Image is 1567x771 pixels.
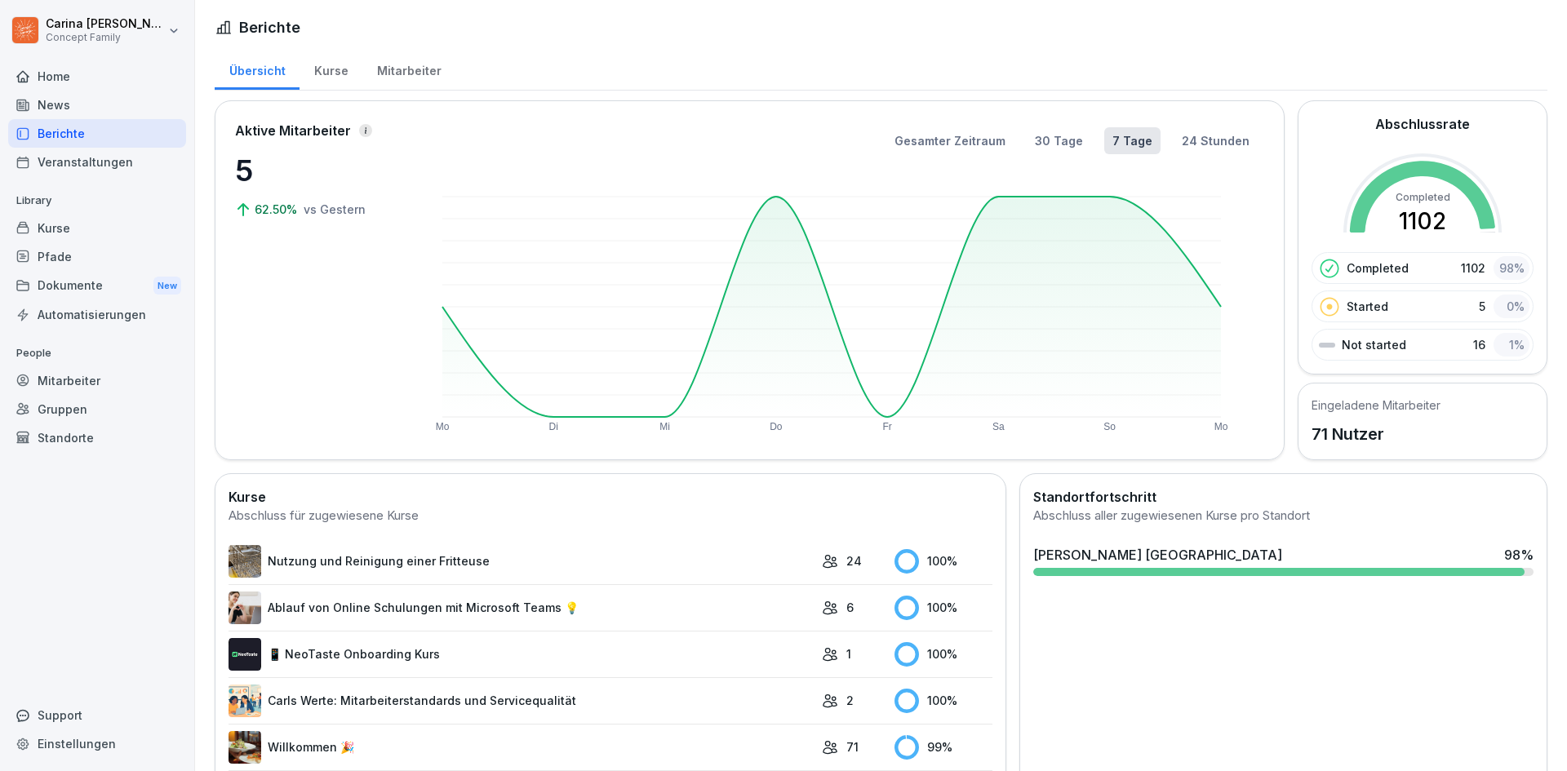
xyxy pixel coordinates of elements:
[229,487,992,507] h2: Kurse
[362,48,455,90] a: Mitarbeiter
[894,549,992,574] div: 100 %
[846,692,854,709] p: 2
[1494,256,1529,280] div: 98 %
[229,592,261,624] img: e8eoks8cju23yjmx0b33vrq2.png
[1494,333,1529,357] div: 1 %
[229,731,261,764] img: aev8ouj9qek4l5i45z2v16li.png
[229,731,814,764] a: Willkommen 🎉
[8,242,186,271] a: Pfade
[255,201,300,218] p: 62.50%
[8,729,186,758] a: Einstellungen
[894,596,992,620] div: 100 %
[659,421,670,432] text: Mi
[1103,421,1116,432] text: So
[1347,259,1409,277] p: Completed
[846,645,851,662] p: 1
[8,300,186,329] a: Automatisierungen
[846,738,859,755] p: 71
[8,395,186,423] a: Gruppen
[304,201,366,218] p: vs Gestern
[8,188,186,214] p: Library
[549,421,558,432] text: Di
[1479,298,1485,315] p: 5
[1312,422,1440,446] p: 71 Nutzer
[1033,545,1282,565] div: [PERSON_NAME] [GEOGRAPHIC_DATA]
[1461,259,1485,277] p: 1102
[8,340,186,366] p: People
[8,271,186,301] div: Dokumente
[229,685,814,717] a: Carls Werte: Mitarbeiterstandards und Servicequalität
[1375,114,1470,134] h2: Abschlussrate
[235,121,351,140] p: Aktive Mitarbeiter
[894,689,992,713] div: 100 %
[46,32,165,43] p: Concept Family
[1033,487,1534,507] h2: Standortfortschritt
[882,421,891,432] text: Fr
[8,366,186,395] a: Mitarbeiter
[8,119,186,148] a: Berichte
[1033,507,1534,525] div: Abschluss aller zugewiesenen Kurse pro Standort
[1214,421,1228,432] text: Mo
[1473,336,1485,353] p: 16
[846,552,862,569] p: 24
[229,545,814,578] a: Nutzung und Reinigung einer Fritteuse
[1494,295,1529,318] div: 0 %
[300,48,362,90] a: Kurse
[229,638,261,671] img: wogpw1ad3b6xttwx9rgsg3h8.png
[229,507,992,525] div: Abschluss für zugewiesene Kurse
[1342,336,1406,353] p: Not started
[229,592,814,624] a: Ablauf von Online Schulungen mit Microsoft Teams 💡
[436,421,450,432] text: Mo
[46,17,165,31] p: Carina [PERSON_NAME]
[8,214,186,242] a: Kurse
[1347,298,1388,315] p: Started
[894,642,992,667] div: 100 %
[229,545,261,578] img: b2msvuojt3s6egexuweix326.png
[8,423,186,452] a: Standorte
[894,735,992,760] div: 99 %
[1104,127,1161,154] button: 7 Tage
[235,148,398,193] p: 5
[8,62,186,91] a: Home
[229,685,261,717] img: crzzj3aw757s79duwivw1i9c.png
[8,148,186,176] a: Veranstaltungen
[8,701,186,729] div: Support
[229,638,814,671] a: 📱 NeoTaste Onboarding Kurs
[215,48,300,90] a: Übersicht
[770,421,783,432] text: Do
[1027,538,1540,583] a: [PERSON_NAME] [GEOGRAPHIC_DATA]98%
[153,277,181,295] div: New
[8,91,186,119] a: News
[992,421,1005,432] text: Sa
[1504,545,1534,565] div: 98 %
[1027,127,1091,154] button: 30 Tage
[886,127,1014,154] button: Gesamter Zeitraum
[1174,127,1258,154] button: 24 Stunden
[239,16,300,38] h1: Berichte
[8,271,186,301] a: DokumenteNew
[846,599,854,616] p: 6
[1312,397,1440,414] h5: Eingeladene Mitarbeiter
